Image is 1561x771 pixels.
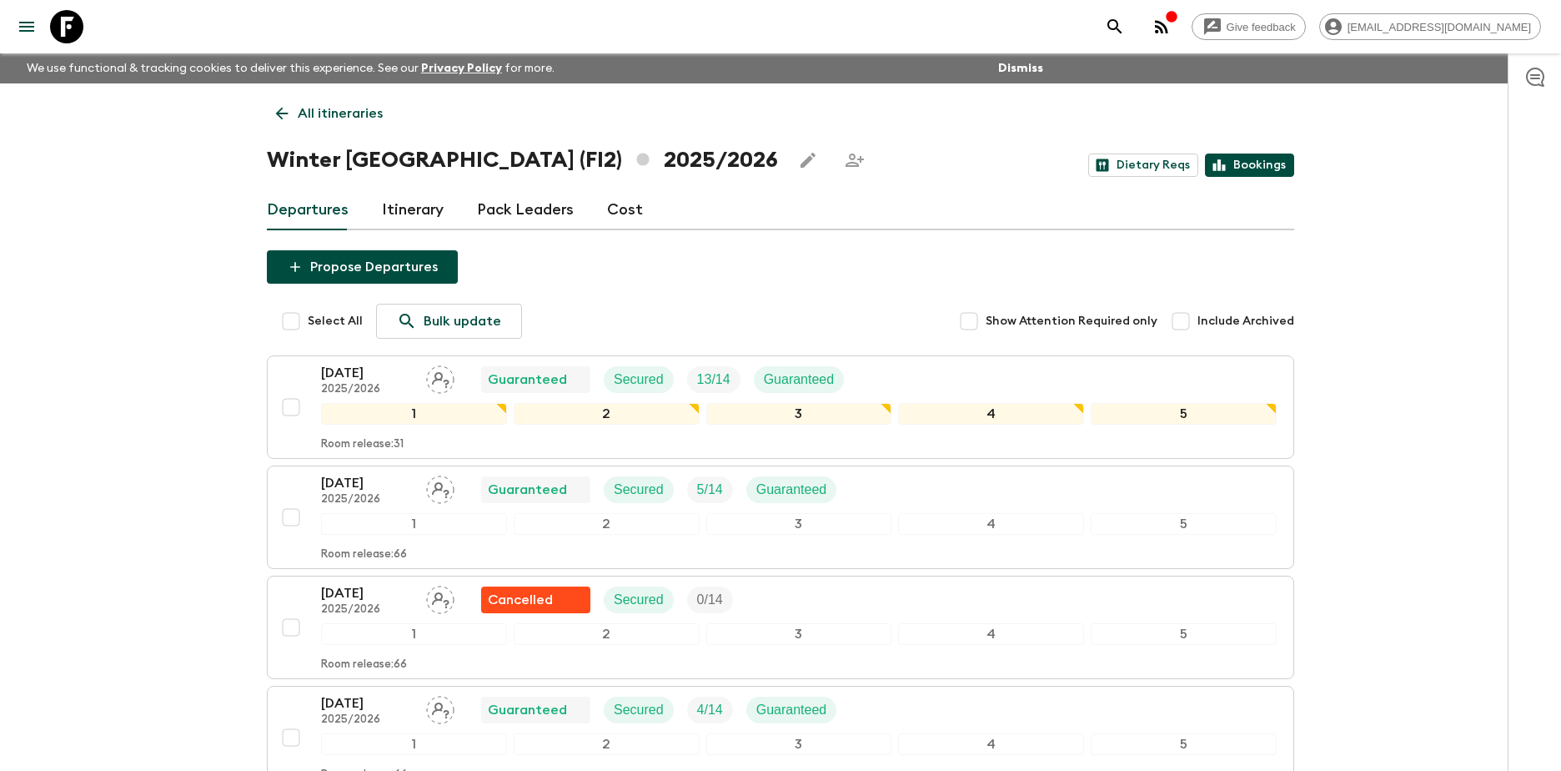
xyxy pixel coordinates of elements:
p: Secured [614,700,664,720]
div: 5 [1091,623,1277,645]
a: Bulk update [376,304,522,339]
p: Guaranteed [488,370,567,390]
p: Room release: 66 [321,548,407,562]
p: 2025/2026 [321,493,413,506]
div: [EMAIL_ADDRESS][DOMAIN_NAME] [1319,13,1541,40]
p: Bulk update [424,311,501,331]
div: Flash Pack cancellation [481,587,590,613]
button: Edit this itinerary [791,144,825,177]
div: 2 [514,623,700,645]
p: [DATE] [321,363,413,383]
button: Dismiss [994,57,1047,80]
div: 5 [1091,733,1277,755]
div: 1 [321,403,507,425]
p: Guaranteed [488,700,567,720]
p: 5 / 14 [697,480,723,500]
a: Departures [267,190,349,230]
div: 1 [321,513,507,535]
button: [DATE]2025/2026Assign pack leaderGuaranteedSecuredTrip FillGuaranteed12345Room release:66 [267,466,1294,569]
p: All itineraries [298,103,383,123]
p: Guaranteed [488,480,567,500]
div: 3 [706,733,892,755]
button: Propose Departures [267,250,458,284]
p: 2025/2026 [321,383,413,396]
p: We use functional & tracking cookies to deliver this experience. See our for more. [20,53,561,83]
div: Trip Fill [687,476,733,503]
a: Itinerary [382,190,444,230]
p: Guaranteed [764,370,835,390]
a: Dietary Reqs [1088,154,1198,177]
span: [EMAIL_ADDRESS][DOMAIN_NAME] [1338,21,1540,33]
a: All itineraries [267,97,392,130]
div: 3 [706,623,892,645]
p: Room release: 31 [321,438,404,451]
button: search adventures [1098,10,1132,43]
p: [DATE] [321,693,413,713]
a: Privacy Policy [421,63,502,74]
p: Secured [614,590,664,610]
div: 2 [514,733,700,755]
span: Assign pack leader [426,481,454,494]
p: Room release: 66 [321,658,407,672]
div: 4 [898,403,1084,425]
div: Trip Fill [687,587,733,613]
p: Cancelled [488,590,553,610]
div: Secured [604,587,674,613]
div: 5 [1091,513,1277,535]
span: Show Attention Required only [986,313,1157,330]
div: Trip Fill [687,366,740,393]
a: Give feedback [1192,13,1306,40]
p: 13 / 14 [697,370,730,390]
p: 2025/2026 [321,713,413,727]
div: 4 [898,623,1084,645]
p: Secured [614,480,664,500]
div: 1 [321,733,507,755]
span: Include Archived [1197,313,1294,330]
a: Cost [607,190,643,230]
span: Assign pack leader [426,591,454,604]
button: menu [10,10,43,43]
span: Give feedback [1217,21,1305,33]
span: Assign pack leader [426,701,454,714]
div: 4 [898,513,1084,535]
div: Secured [604,366,674,393]
a: Bookings [1205,154,1294,177]
h1: Winter [GEOGRAPHIC_DATA] (FI2) 2025/2026 [267,144,778,177]
p: [DATE] [321,583,413,603]
p: Guaranteed [756,700,827,720]
span: Assign pack leader [426,370,454,384]
div: 2 [514,403,700,425]
div: 1 [321,623,507,645]
p: [DATE] [321,473,413,493]
span: Share this itinerary [838,144,871,177]
button: [DATE]2025/2026Assign pack leaderGuaranteedSecuredTrip FillGuaranteed12345Room release:31 [267,355,1294,459]
a: Pack Leaders [477,190,574,230]
div: Secured [604,476,674,503]
div: Secured [604,697,674,723]
div: 5 [1091,403,1277,425]
p: Guaranteed [756,480,827,500]
p: 4 / 14 [697,700,723,720]
div: Trip Fill [687,697,733,723]
div: 3 [706,403,892,425]
div: 2 [514,513,700,535]
div: 3 [706,513,892,535]
p: 0 / 14 [697,590,723,610]
p: 2025/2026 [321,603,413,617]
p: Secured [614,370,664,390]
span: Select All [308,313,363,330]
div: 4 [898,733,1084,755]
button: [DATE]2025/2026Assign pack leaderFlash Pack cancellationSecuredTrip Fill12345Room release:66 [267,576,1294,679]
